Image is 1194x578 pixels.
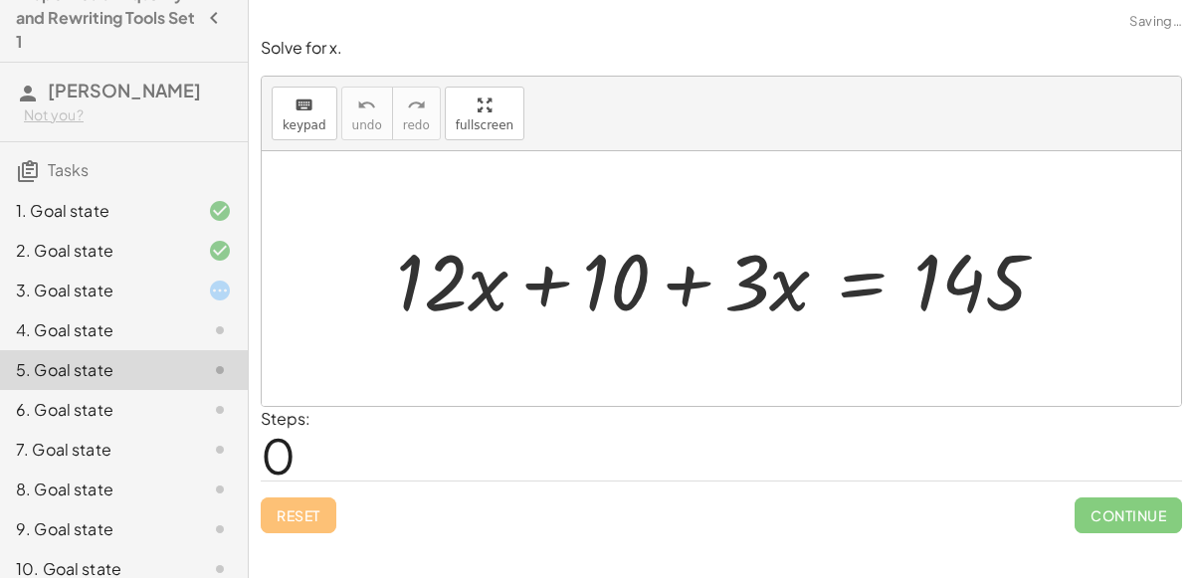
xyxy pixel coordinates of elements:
[208,239,232,263] i: Task finished and correct.
[16,318,176,342] div: 4. Goal state
[16,517,176,541] div: 9. Goal state
[48,159,89,180] span: Tasks
[208,517,232,541] i: Task not started.
[392,87,441,140] button: redoredo
[16,398,176,422] div: 6. Goal state
[407,94,426,117] i: redo
[24,105,232,125] div: Not you?
[295,94,313,117] i: keyboard
[445,87,524,140] button: fullscreen
[283,118,326,132] span: keypad
[208,398,232,422] i: Task not started.
[352,118,382,132] span: undo
[1129,12,1182,32] span: Saving…
[261,425,296,485] span: 0
[261,37,1182,60] p: Solve for x.
[48,79,201,101] span: [PERSON_NAME]
[16,478,176,501] div: 8. Goal state
[16,239,176,263] div: 2. Goal state
[16,358,176,382] div: 5. Goal state
[16,438,176,462] div: 7. Goal state
[208,438,232,462] i: Task not started.
[208,199,232,223] i: Task finished and correct.
[272,87,337,140] button: keyboardkeypad
[261,408,310,429] label: Steps:
[357,94,376,117] i: undo
[208,279,232,302] i: Task started.
[16,279,176,302] div: 3. Goal state
[341,87,393,140] button: undoundo
[208,318,232,342] i: Task not started.
[456,118,513,132] span: fullscreen
[208,478,232,501] i: Task not started.
[403,118,430,132] span: redo
[208,358,232,382] i: Task not started.
[16,199,176,223] div: 1. Goal state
